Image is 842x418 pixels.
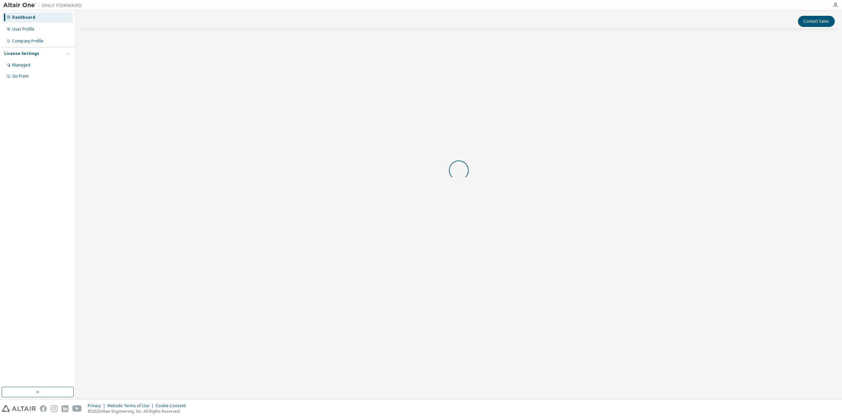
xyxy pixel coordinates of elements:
div: Dashboard [12,15,35,20]
div: Company Profile [12,38,43,44]
img: facebook.svg [40,405,47,412]
div: Cookie Consent [156,403,189,408]
img: linkedin.svg [62,405,68,412]
div: On Prem [12,74,29,79]
div: Website Terms of Use [107,403,156,408]
div: Managed [12,62,30,68]
img: instagram.svg [51,405,58,412]
img: altair_logo.svg [2,405,36,412]
img: youtube.svg [72,405,82,412]
div: License Settings [4,51,39,56]
div: User Profile [12,27,35,32]
img: Altair One [3,2,86,9]
p: © 2025 Altair Engineering, Inc. All Rights Reserved. [88,408,189,414]
div: Privacy [88,403,107,408]
button: Contact Sales [798,16,835,27]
